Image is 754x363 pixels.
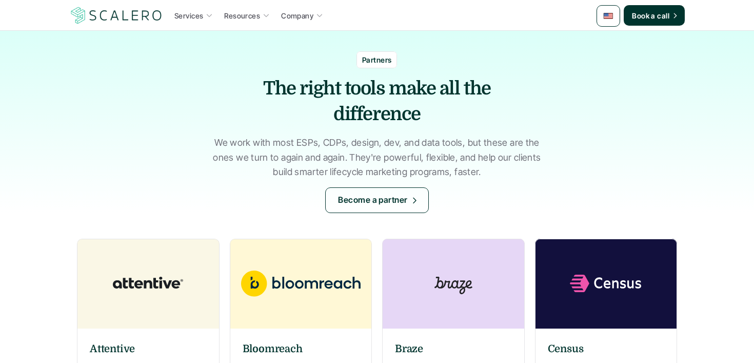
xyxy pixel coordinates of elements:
[548,341,584,357] h6: Census
[362,54,391,65] p: Partners
[632,10,669,21] p: Book a call
[281,10,313,21] p: Company
[624,5,685,26] a: Book a call
[174,10,203,21] p: Services
[243,341,303,357] h6: Bloomreach
[395,341,423,357] h6: Braze
[338,194,408,207] p: Become a partner
[90,341,135,357] h6: Attentive
[210,136,544,180] p: We work with most ESPs, CDPs, design, dev, and data tools, but these are the ones we turn to agai...
[224,10,260,21] p: Resources
[603,11,613,21] img: 🇺🇸
[69,6,164,25] img: Scalero company logotype
[263,78,494,125] strong: The right tools make all the difference
[325,187,429,213] a: Become a partner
